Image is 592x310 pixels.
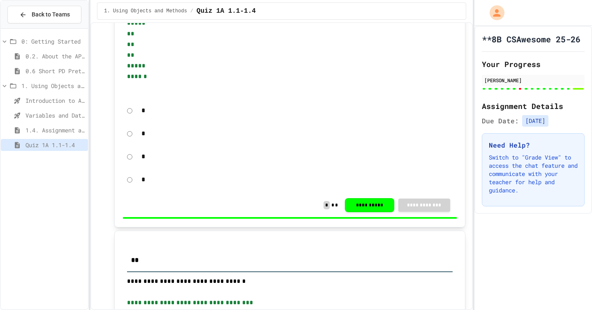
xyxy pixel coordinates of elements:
[25,141,85,149] span: Quiz 1A 1.1-1.4
[489,140,578,150] h3: Need Help?
[104,8,187,14] span: 1. Using Objects and Methods
[25,52,85,60] span: 0.2. About the AP CSA Exam
[21,81,85,90] span: 1. Using Objects and Methods
[21,37,85,46] span: 0: Getting Started
[32,10,70,19] span: Back to Teams
[25,67,85,75] span: 0.6 Short PD Pretest
[197,6,256,16] span: Quiz 1A 1.1-1.4
[489,153,578,194] p: Switch to "Grade View" to access the chat feature and communicate with your teacher for help and ...
[190,8,193,14] span: /
[482,33,580,45] h1: **8B CSAwesome 25-26
[25,126,85,134] span: 1.4. Assignment and Input
[482,116,519,126] span: Due Date:
[484,76,582,84] div: [PERSON_NAME]
[481,3,506,22] div: My Account
[25,111,85,120] span: Variables and Data Types - Quiz
[522,115,548,127] span: [DATE]
[7,6,81,23] button: Back to Teams
[482,58,585,70] h2: Your Progress
[25,96,85,105] span: Introduction to Algorithms, Programming, and Compilers
[482,100,585,112] h2: Assignment Details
